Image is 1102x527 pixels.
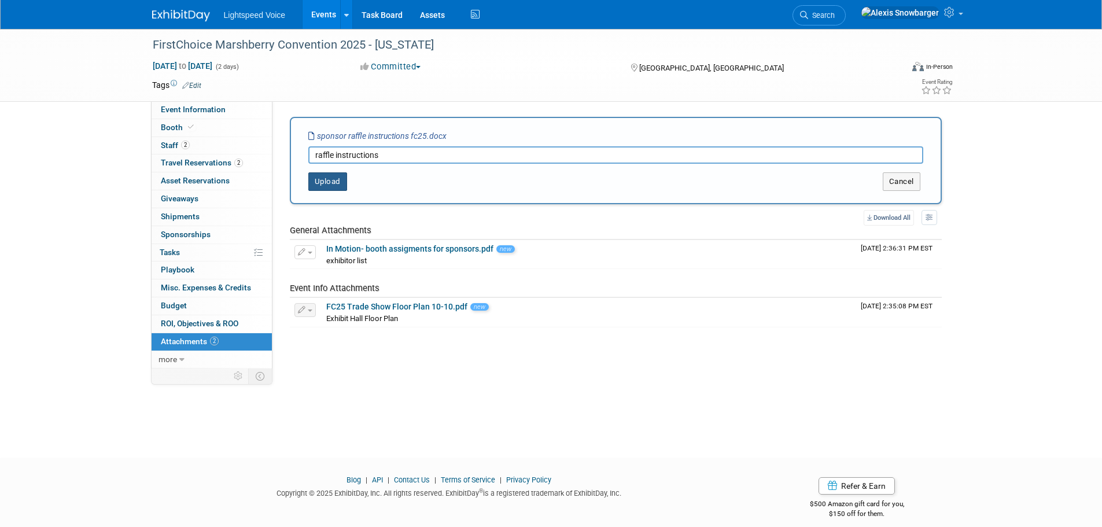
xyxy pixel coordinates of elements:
[363,476,370,484] span: |
[182,82,201,90] a: Edit
[308,146,923,164] input: Enter description
[152,485,747,499] div: Copyright © 2025 ExhibitDay, Inc. All rights reserved. ExhibitDay is a registered trademark of Ex...
[152,226,272,244] a: Sponsorships
[764,509,950,519] div: $150 off for them.
[159,355,177,364] span: more
[441,476,495,484] a: Terms of Service
[149,35,885,56] div: FirstChoice Marshberry Convention 2025 - [US_STATE]
[161,158,243,167] span: Travel Reservations
[177,61,188,71] span: to
[181,141,190,149] span: 2
[496,245,515,253] span: new
[926,62,953,71] div: In-Person
[152,279,272,297] a: Misc. Expenses & Credits
[861,302,933,310] span: Upload Timestamp
[921,79,952,85] div: Event Rating
[152,101,272,119] a: Event Information
[883,172,920,191] button: Cancel
[152,172,272,190] a: Asset Reservations
[308,172,347,191] button: Upload
[326,302,467,311] a: FC25 Trade Show Floor Plan 10-10.pdf
[819,477,895,495] a: Refer & Earn
[160,248,180,257] span: Tasks
[224,10,286,20] span: Lightspeed Voice
[793,5,846,25] a: Search
[161,283,251,292] span: Misc. Expenses & Credits
[161,194,198,203] span: Giveaways
[161,176,230,185] span: Asset Reservations
[326,256,367,265] span: exhibitor list
[290,283,379,293] span: Event Info Attachments
[834,60,953,78] div: Event Format
[497,476,504,484] span: |
[861,244,933,252] span: Upload Timestamp
[152,351,272,368] a: more
[188,124,194,130] i: Booth reservation complete
[161,337,219,346] span: Attachments
[161,265,194,274] span: Playbook
[152,261,272,279] a: Playbook
[234,159,243,167] span: 2
[152,244,272,261] a: Tasks
[152,119,272,137] a: Booth
[856,240,942,269] td: Upload Timestamp
[152,79,201,91] td: Tags
[290,225,371,235] span: General Attachments
[161,212,200,221] span: Shipments
[161,105,226,114] span: Event Information
[808,11,835,20] span: Search
[248,368,272,384] td: Toggle Event Tabs
[479,488,483,494] sup: ®
[161,141,190,150] span: Staff
[639,64,784,72] span: [GEOGRAPHIC_DATA], [GEOGRAPHIC_DATA]
[308,131,447,141] i: sponsor raffle instructions fc25.docx
[152,61,213,71] span: [DATE] [DATE]
[152,137,272,154] a: Staff2
[152,333,272,351] a: Attachments2
[470,303,489,311] span: new
[912,62,924,71] img: Format-Inperson.png
[864,210,914,226] a: Download All
[215,63,239,71] span: (2 days)
[152,208,272,226] a: Shipments
[152,154,272,172] a: Travel Reservations2
[856,298,942,327] td: Upload Timestamp
[161,230,211,239] span: Sponsorships
[861,6,939,19] img: Alexis Snowbarger
[394,476,430,484] a: Contact Us
[152,297,272,315] a: Budget
[764,492,950,518] div: $500 Amazon gift card for you,
[152,10,210,21] img: ExhibitDay
[347,476,361,484] a: Blog
[161,301,187,310] span: Budget
[228,368,249,384] td: Personalize Event Tab Strip
[385,476,392,484] span: |
[372,476,383,484] a: API
[161,319,238,328] span: ROI, Objectives & ROO
[161,123,196,132] span: Booth
[432,476,439,484] span: |
[356,61,425,73] button: Committed
[506,476,551,484] a: Privacy Policy
[152,315,272,333] a: ROI, Objectives & ROO
[326,244,493,253] a: In Motion- booth assigments for sponsors.pdf
[152,190,272,208] a: Giveaways
[210,337,219,345] span: 2
[326,314,398,323] span: Exhibit Hall Floor Plan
